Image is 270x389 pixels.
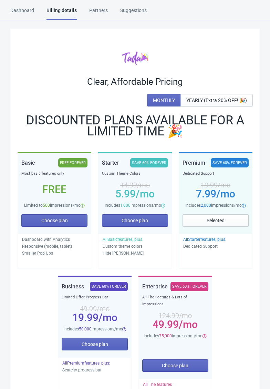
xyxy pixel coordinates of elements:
[136,188,155,200] span: /mo
[120,7,147,19] div: Suggestions
[185,203,242,208] span: Includes impressions/mo
[41,218,68,223] span: Choose plan
[142,313,208,318] div: 124.99 /mo
[79,327,92,331] span: 50,000
[43,203,50,208] span: 500
[90,282,128,291] div: SAVE 60% FOREVER
[21,158,35,167] div: Basic
[183,237,226,242] span: All Starter features, plus:
[22,243,87,250] p: Responsive (mobile, tablet)
[170,282,208,291] div: SAVE 60% FOREVER
[22,250,87,257] p: Smaller Pop Ups
[62,367,127,373] p: Scarcity progress bar
[21,187,87,192] div: Free
[17,76,253,87] div: Clear, Affordable Pricing
[179,318,198,330] span: /mo
[159,334,172,338] span: 75,000
[211,158,249,167] div: SAVE 60% FOREVER
[103,237,143,242] span: All Basic features, plus:
[62,361,110,366] span: All Premium features, plus:
[63,327,122,331] span: Includes impressions/mo
[82,341,108,347] span: Choose plan
[142,359,208,372] button: Choose plan
[183,170,249,177] div: Dedicated Support
[21,214,87,227] button: Choose plan
[142,282,168,291] div: Enterprise
[130,158,168,167] div: SAVE 60% FOREVER
[122,218,148,223] span: Choose plan
[58,158,87,167] div: FREE FOREVER
[21,202,87,209] div: Limited to impressions/mo
[102,158,119,167] div: Starter
[102,182,168,188] div: 14.99 /mo
[46,7,77,20] div: Billing details
[102,170,168,177] div: Custom Theme Colors
[153,98,175,103] span: MONTHLY
[62,315,128,320] div: 19.99
[21,170,87,177] div: Most basic features only
[103,243,167,250] p: Custom theme colors
[17,115,253,137] div: DISCOUNTED PLANS AVAILABLE FOR A LIMITED TIME 🎉
[216,188,235,200] span: /mo
[183,158,205,167] div: Premium
[62,306,128,311] div: 49.99 /mo
[183,214,249,227] button: Selected
[62,282,84,291] div: Business
[144,334,202,338] span: Includes impressions/mo
[142,322,208,327] div: 49.99
[22,236,87,243] p: Dashboard with Analytics
[102,214,168,227] button: Choose plan
[98,311,117,324] span: /mo
[183,243,248,250] p: Dedicated Support
[103,250,167,257] p: Hide [PERSON_NAME]
[183,191,249,197] div: 7.99
[143,382,172,387] span: All The features
[183,182,249,188] div: 19.99 /mo
[102,191,168,197] div: 5.99
[105,203,161,208] span: Includes impressions/mo
[186,98,247,103] span: YEARLY (Extra 20% OFF! 🎉)
[10,7,34,19] div: Dashboard
[147,94,181,106] button: MONTHLY
[120,203,131,208] span: 1,000
[142,294,208,308] div: All The Features & Lots of Impressions
[162,363,188,368] span: Choose plan
[207,218,225,223] span: Selected
[62,294,128,301] div: Limited Offer Progress Bar
[201,203,211,208] span: 2,000
[89,7,108,19] div: Partners
[180,94,253,106] button: YEARLY (Extra 20% OFF! 🎉)
[122,51,148,65] img: tadacolor.png
[62,338,128,350] button: Choose plan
